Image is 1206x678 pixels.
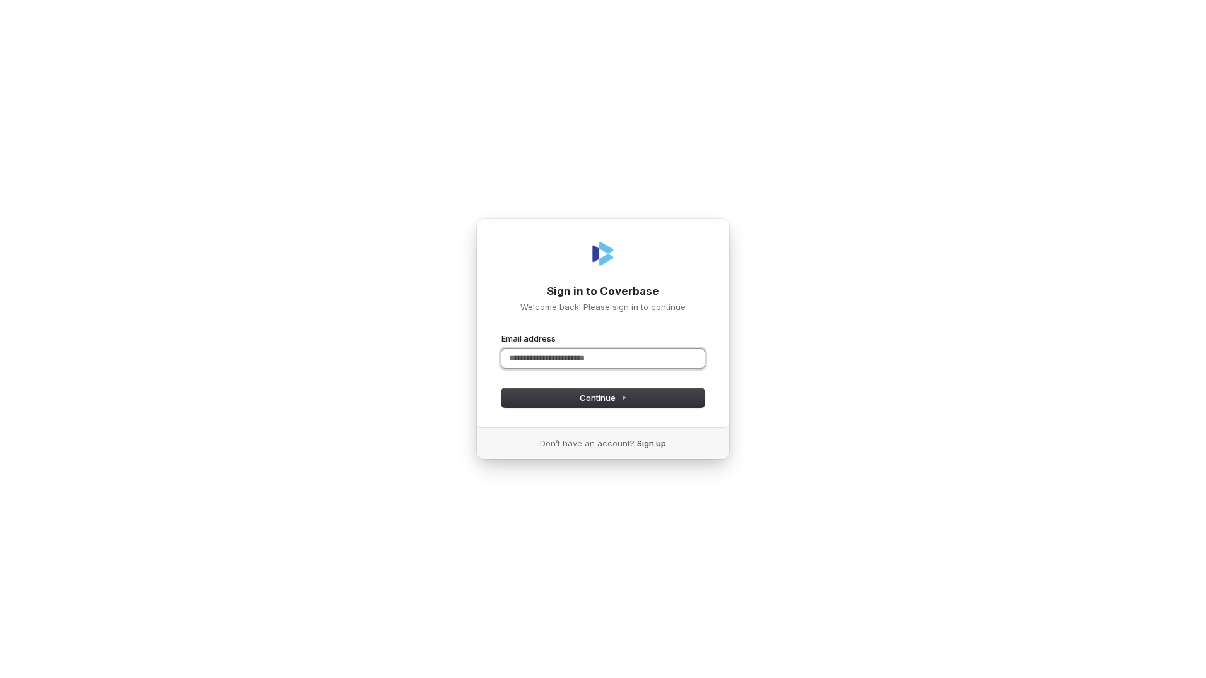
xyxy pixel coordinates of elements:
[540,437,635,449] span: Don’t have an account?
[501,388,705,407] button: Continue
[580,392,627,403] span: Continue
[501,284,705,299] h1: Sign in to Coverbase
[501,301,705,312] p: Welcome back! Please sign in to continue
[588,239,618,269] img: Coverbase
[501,333,556,344] label: Email address
[637,437,666,449] a: Sign up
